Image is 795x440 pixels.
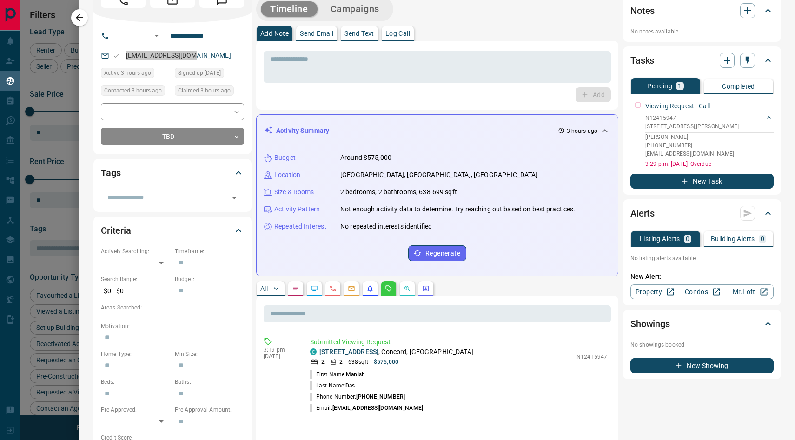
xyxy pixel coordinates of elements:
[645,160,774,168] p: 3:29 p.m. [DATE] - Overdue
[260,30,289,37] p: Add Note
[292,285,299,292] svg: Notes
[686,236,689,242] p: 0
[340,153,391,163] p: Around $575,000
[101,350,170,358] p: Home Type:
[645,133,774,141] p: [PERSON_NAME]
[761,236,764,242] p: 0
[711,236,755,242] p: Building Alerts
[726,284,774,299] a: Mr.Loft
[310,381,355,390] p: Last Name:
[374,358,398,366] p: $575,000
[422,285,430,292] svg: Agent Actions
[274,222,326,231] p: Repeated Interest
[228,191,241,204] button: Open
[101,378,170,386] p: Beds:
[175,247,244,256] p: Timeframe:
[101,165,120,180] h2: Tags
[101,322,244,330] p: Motivation:
[630,3,655,18] h2: Notes
[645,122,739,131] p: [STREET_ADDRESS] , [PERSON_NAME]
[576,353,607,361] p: N12415947
[630,284,678,299] a: Property
[346,371,365,378] span: Manish
[385,30,410,37] p: Log Call
[630,341,774,349] p: No showings booked
[630,27,774,36] p: No notes available
[340,187,457,197] p: 2 bedrooms, 2 bathrooms, 638-699 sqft
[345,382,355,389] span: Das
[310,348,317,355] div: condos.ca
[101,247,170,256] p: Actively Searching:
[340,222,432,231] p: No repeated interests identified
[645,101,710,111] p: Viewing Request - Call
[340,170,537,180] p: [GEOGRAPHIC_DATA], [GEOGRAPHIC_DATA], [GEOGRAPHIC_DATA]
[332,405,423,411] span: [EMAIL_ADDRESS][DOMAIN_NAME]
[310,370,365,379] p: First Name:
[101,223,131,238] h2: Criteria
[101,68,170,81] div: Sun Oct 12 2025
[630,206,655,221] h2: Alerts
[356,394,405,400] span: [PHONE_NUMBER]
[175,406,244,414] p: Pre-Approval Amount:
[264,122,610,139] div: Activity Summary3 hours ago
[276,126,329,136] p: Activity Summary
[630,53,654,68] h2: Tasks
[260,285,268,292] p: All
[178,86,231,95] span: Claimed 3 hours ago
[151,30,162,41] button: Open
[274,187,314,197] p: Size & Rooms
[104,68,151,78] span: Active 3 hours ago
[645,141,774,150] p: [PHONE_NUMBER]
[385,285,392,292] svg: Requests
[175,378,244,386] p: Baths:
[264,353,296,360] p: [DATE]
[101,406,170,414] p: Pre-Approved:
[366,285,374,292] svg: Listing Alerts
[630,358,774,373] button: New Showing
[340,204,576,214] p: Not enough activity data to determine. Try reaching out based on best practices.
[630,202,774,224] div: Alerts
[310,337,607,347] p: Submitted Viewing Request
[321,358,325,366] p: 2
[678,284,726,299] a: Condos
[274,153,296,163] p: Budget
[274,204,320,214] p: Activity Pattern
[175,350,244,358] p: Min Size:
[113,53,119,59] svg: Email Valid
[300,30,333,37] p: Send Email
[329,285,337,292] svg: Calls
[319,348,378,355] a: [STREET_ADDRESS]
[310,393,405,401] p: Phone Number:
[640,236,680,242] p: Listing Alerts
[408,245,466,261] button: Regenerate
[101,303,244,312] p: Areas Searched:
[647,83,672,89] p: Pending
[264,347,296,353] p: 3:19 pm
[310,404,423,412] p: Email:
[404,285,411,292] svg: Opportunities
[101,275,170,283] p: Search Range:
[321,1,389,17] button: Campaigns
[567,127,597,135] p: 3 hours ago
[311,285,318,292] svg: Lead Browsing Activity
[101,219,244,242] div: Criteria
[274,170,300,180] p: Location
[261,1,318,17] button: Timeline
[101,85,170,99] div: Sun Oct 12 2025
[630,174,774,189] button: New Task
[178,68,221,78] span: Signed up [DATE]
[630,49,774,72] div: Tasks
[645,150,774,158] p: [EMAIL_ADDRESS][DOMAIN_NAME]
[645,112,774,132] div: N12415947[STREET_ADDRESS],[PERSON_NAME]
[645,114,739,122] p: N12415947
[126,52,231,59] a: [EMAIL_ADDRESS][DOMAIN_NAME]
[101,162,244,184] div: Tags
[348,358,368,366] p: 638 sqft
[630,254,774,263] p: No listing alerts available
[630,313,774,335] div: Showings
[339,358,343,366] p: 2
[722,83,755,90] p: Completed
[630,272,774,282] p: New Alert:
[175,68,244,81] div: Sun Sep 11 2022
[348,285,355,292] svg: Emails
